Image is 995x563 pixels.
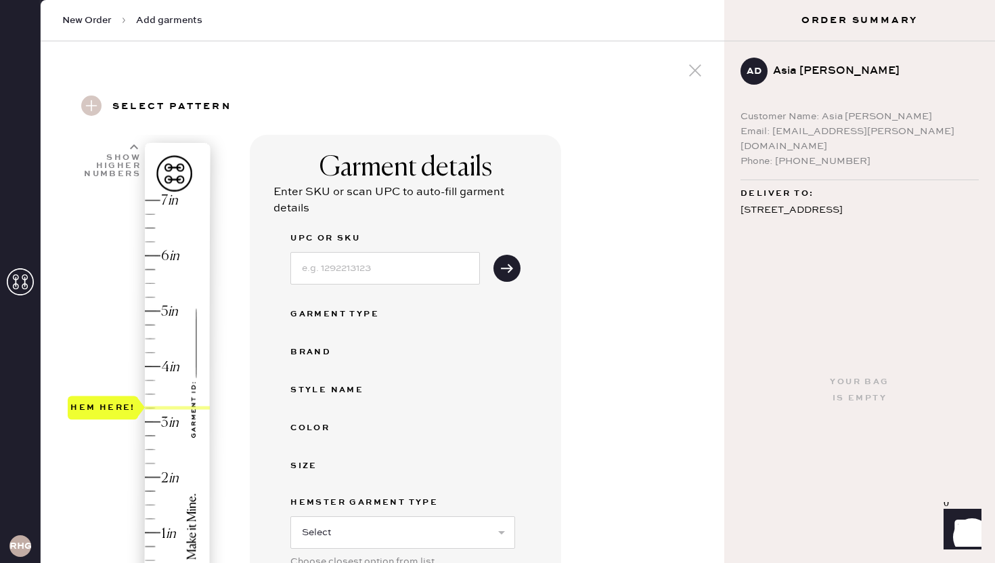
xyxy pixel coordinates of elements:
h3: RHGA [9,541,31,551]
label: UPC or SKU [290,230,480,247]
div: Enter SKU or scan UPC to auto-fill garment details [273,184,537,217]
div: Asia [PERSON_NAME] [773,63,968,79]
div: Customer Name: Asia [PERSON_NAME] [740,109,979,124]
div: in [168,192,178,210]
div: Size [290,458,399,474]
div: [STREET_ADDRESS] #C2555 [GEOGRAPHIC_DATA] , [GEOGRAPHIC_DATA] 77056 [740,202,979,270]
div: Email: [EMAIL_ADDRESS][PERSON_NAME][DOMAIN_NAME] [740,124,979,154]
span: Add garments [136,14,202,27]
span: New Order [62,14,112,27]
span: Deliver to: [740,186,814,202]
h3: Order Summary [724,14,995,27]
h3: Select pattern [112,96,231,119]
div: Phone: [PHONE_NUMBER] [740,154,979,169]
h3: AD [747,66,761,76]
div: Brand [290,344,399,360]
label: Hemster Garment Type [290,495,515,511]
div: Hem here! [70,400,135,416]
div: Your bag is empty [830,374,889,406]
div: Garment details [319,152,492,184]
iframe: Front Chat [931,502,989,560]
div: Style name [290,382,399,398]
div: Show higher numbers [83,154,141,178]
div: Color [290,420,399,436]
div: Garment Type [290,306,399,322]
input: e.g. 1292213123 [290,252,480,285]
div: 7 [161,192,168,210]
